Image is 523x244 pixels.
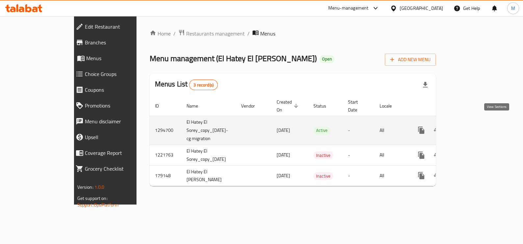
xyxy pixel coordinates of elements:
[70,145,162,161] a: Coverage Report
[374,116,408,145] td: All
[313,127,330,134] span: Active
[241,102,263,110] span: Vendor
[277,151,290,159] span: [DATE]
[70,82,162,98] a: Coupons
[85,149,156,157] span: Coverage Report
[94,183,105,191] span: 1.0.0
[408,96,482,116] th: Actions
[380,102,400,110] span: Locale
[313,151,333,159] div: Inactive
[70,50,162,66] a: Menus
[343,165,374,186] td: -
[260,30,275,37] span: Menus
[187,102,207,110] span: Name
[413,122,429,138] button: more
[313,172,333,180] span: Inactive
[70,113,162,129] a: Menu disclaimer
[511,5,515,12] span: M
[77,183,93,191] span: Version:
[374,145,408,165] td: All
[77,201,119,209] a: Support.OpsPlatform
[173,30,176,37] li: /
[85,38,156,46] span: Branches
[374,165,408,186] td: All
[150,51,317,66] span: Menu management ( El Hatey El [PERSON_NAME] )
[70,19,162,35] a: Edit Restaurant
[189,80,218,90] div: Total records count
[348,98,366,114] span: Start Date
[400,5,443,12] div: [GEOGRAPHIC_DATA]
[85,23,156,31] span: Edit Restaurant
[70,161,162,177] a: Grocery Checklist
[413,168,429,183] button: more
[178,29,245,38] a: Restaurants management
[70,129,162,145] a: Upsell
[150,96,482,186] table: enhanced table
[70,35,162,50] a: Branches
[85,133,156,141] span: Upsell
[77,194,108,203] span: Get support on:
[150,165,181,186] td: 179148
[277,126,290,134] span: [DATE]
[85,117,156,125] span: Menu disclaimer
[319,55,335,63] div: Open
[85,86,156,94] span: Coupons
[181,116,236,145] td: El Hatey El Sorey_copy_[DATE]-cg migration
[181,165,236,186] td: El Hatey El [PERSON_NAME]
[277,98,300,114] span: Created On
[417,77,433,93] div: Export file
[343,116,374,145] td: -
[390,56,431,64] span: Add New Menu
[85,102,156,110] span: Promotions
[319,56,335,62] span: Open
[429,122,445,138] button: Change Status
[277,171,290,180] span: [DATE]
[150,29,436,38] nav: breadcrumb
[385,54,436,66] button: Add New Menu
[85,165,156,173] span: Grocery Checklist
[186,30,245,37] span: Restaurants management
[328,4,369,12] div: Menu-management
[343,145,374,165] td: -
[155,102,167,110] span: ID
[150,145,181,165] td: 1221763
[85,70,156,78] span: Choice Groups
[70,98,162,113] a: Promotions
[181,145,236,165] td: El Hatey El Sorey_copy_[DATE]
[86,54,156,62] span: Menus
[70,66,162,82] a: Choice Groups
[313,102,335,110] span: Status
[429,168,445,183] button: Change Status
[413,147,429,163] button: more
[150,116,181,145] td: 1294700
[155,79,218,90] h2: Menus List
[247,30,250,37] li: /
[313,152,333,159] span: Inactive
[189,82,217,88] span: 3 record(s)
